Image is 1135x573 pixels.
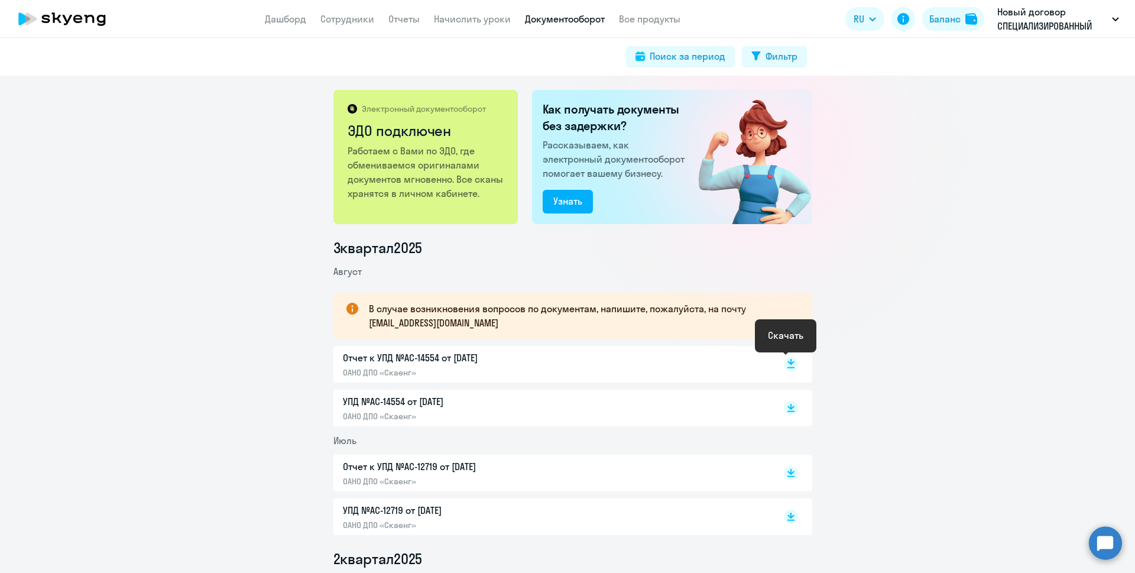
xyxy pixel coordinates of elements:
[343,351,591,365] p: Отчет к УПД №AC-14554 от [DATE]
[348,121,505,140] h2: ЭДО подключен
[626,46,735,67] button: Поиск за период
[333,266,362,277] span: Август
[343,476,591,487] p: ОАНО ДПО «Скаенг»
[434,13,511,25] a: Начислить уроки
[929,12,961,26] div: Баланс
[343,394,759,422] a: УПД №AC-14554 от [DATE]ОАНО ДПО «Скаенг»
[679,90,812,224] img: connected
[991,5,1125,33] button: Новый договор СПЕЦИАЛИЗИРОВАННЫЙ ДЕПОЗИТАРИЙ ИНФИНИТУМ, СПЕЦИАЛИЗИРОВАННЫЙ ДЕПОЗИТАРИЙ ИНФИНИТУМ, АО
[543,138,689,180] p: Рассказываем, как электронный документооборот помогает вашему бизнесу.
[348,144,505,200] p: Работаем с Вами по ЭДО, где обмениваемся оригиналами документов мгновенно. Все сканы хранятся в л...
[343,411,591,422] p: ОАНО ДПО «Скаенг»
[343,520,591,530] p: ОАНО ДПО «Скаенг»
[553,194,582,208] div: Узнать
[854,12,864,26] span: RU
[333,238,812,257] li: 3 квартал 2025
[768,328,803,342] div: Скачать
[333,435,356,446] span: Июль
[543,101,689,134] h2: Как получать документы без задержки?
[343,503,591,517] p: УПД №AC-12719 от [DATE]
[343,503,759,530] a: УПД №AC-12719 от [DATE]ОАНО ДПО «Скаенг»
[343,459,759,487] a: Отчет к УПД №AC-12719 от [DATE]ОАНО ДПО «Скаенг»
[543,190,593,213] button: Узнать
[320,13,374,25] a: Сотрудники
[922,7,984,31] button: Балансbalance
[845,7,884,31] button: RU
[343,367,591,378] p: ОАНО ДПО «Скаенг»
[965,13,977,25] img: balance
[388,13,420,25] a: Отчеты
[525,13,605,25] a: Документооборот
[650,49,725,63] div: Поиск за период
[619,13,680,25] a: Все продукты
[766,49,797,63] div: Фильтр
[343,394,591,409] p: УПД №AC-14554 от [DATE]
[333,549,812,568] li: 2 квартал 2025
[369,302,791,330] p: В случае возникновения вопросов по документам, напишите, пожалуйста, на почту [EMAIL_ADDRESS][DOM...
[362,103,486,114] p: Электронный документооборот
[265,13,306,25] a: Дашборд
[997,5,1107,33] p: Новый договор СПЕЦИАЛИЗИРОВАННЫЙ ДЕПОЗИТАРИЙ ИНФИНИТУМ, СПЕЦИАЛИЗИРОВАННЫЙ ДЕПОЗИТАРИЙ ИНФИНИТУМ, АО
[343,351,759,378] a: Отчет к УПД №AC-14554 от [DATE]ОАНО ДПО «Скаенг»
[343,459,591,474] p: Отчет к УПД №AC-12719 от [DATE]
[742,46,807,67] button: Фильтр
